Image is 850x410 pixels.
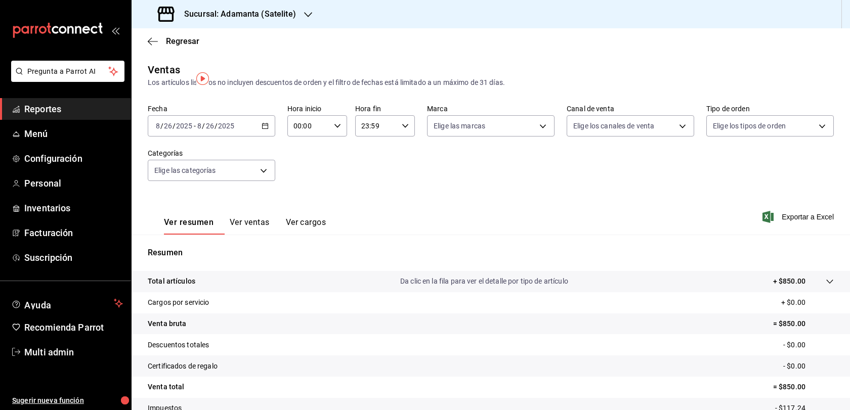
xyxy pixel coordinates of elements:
a: Pregunta a Parrot AI [7,73,124,84]
p: Da clic en la fila para ver el detalle por tipo de artículo [400,276,568,287]
span: / [160,122,163,130]
span: Inventarios [24,201,123,215]
input: ---- [176,122,193,130]
p: = $850.00 [773,318,834,329]
input: -- [163,122,173,130]
span: Elige los canales de venta [573,121,654,131]
p: Descuentos totales [148,340,209,350]
p: Cargos por servicio [148,297,209,308]
button: Ver resumen [164,217,214,235]
span: Multi admin [24,345,123,359]
span: Elige las marcas [434,121,485,131]
button: open_drawer_menu [111,26,119,34]
p: Venta total [148,382,184,392]
span: Suscripción [24,251,123,264]
label: Marca [427,105,555,112]
span: / [202,122,205,130]
div: navigation tabs [164,217,326,235]
p: Venta bruta [148,318,186,329]
span: Reportes [24,102,123,116]
p: Total artículos [148,276,195,287]
p: Certificados de regalo [148,361,218,372]
button: Regresar [148,36,199,46]
p: Resumen [148,247,834,259]
span: / [215,122,218,130]
span: Pregunta a Parrot AI [27,66,109,77]
input: ---- [218,122,235,130]
p: - $0.00 [783,340,834,350]
label: Hora fin [355,105,415,112]
label: Hora inicio [287,105,347,112]
input: -- [205,122,215,130]
span: Facturación [24,226,123,240]
p: + $0.00 [781,297,834,308]
label: Fecha [148,105,275,112]
span: Ayuda [24,297,110,309]
span: Regresar [166,36,199,46]
button: Pregunta a Parrot AI [11,61,124,82]
span: Elige las categorías [154,165,216,175]
span: Recomienda Parrot [24,321,123,334]
button: Exportar a Excel [764,211,834,223]
input: -- [155,122,160,130]
input: -- [197,122,202,130]
label: Tipo de orden [706,105,834,112]
p: - $0.00 [783,361,834,372]
span: - [194,122,196,130]
span: Personal [24,176,123,190]
div: Ventas [148,62,180,77]
h3: Sucursal: Adamanta (Satelite) [176,8,296,20]
span: Menú [24,127,123,141]
label: Canal de venta [567,105,694,112]
span: Elige los tipos de orden [713,121,786,131]
p: = $850.00 [773,382,834,392]
div: Los artículos listados no incluyen descuentos de orden y el filtro de fechas está limitado a un m... [148,77,834,88]
span: Configuración [24,152,123,165]
label: Categorías [148,150,275,157]
span: / [173,122,176,130]
span: Sugerir nueva función [12,395,123,406]
button: Ver cargos [286,217,326,235]
img: Tooltip marker [196,72,209,85]
p: + $850.00 [773,276,805,287]
button: Ver ventas [230,217,270,235]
